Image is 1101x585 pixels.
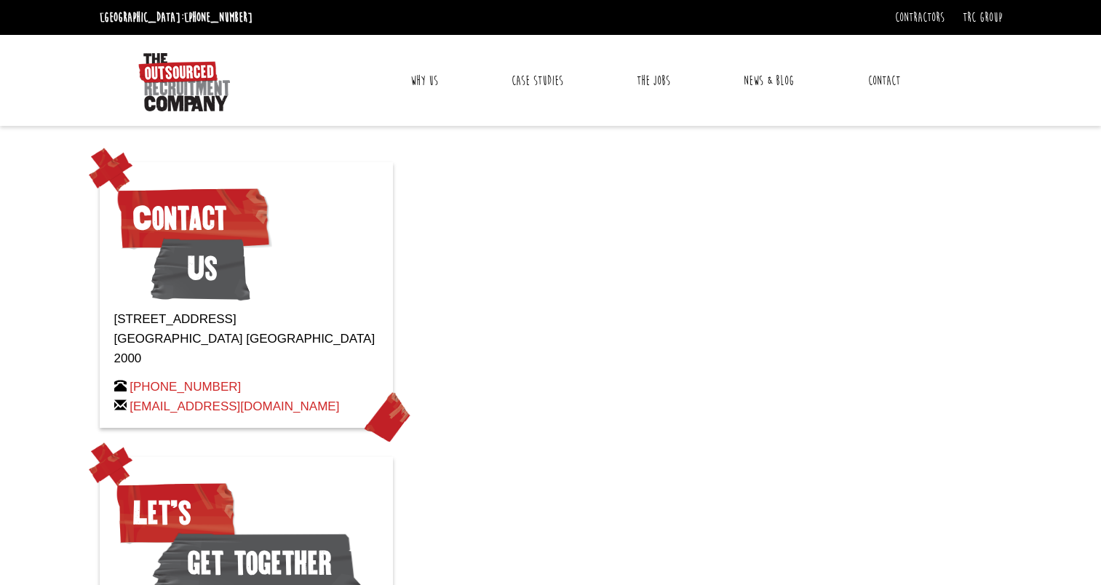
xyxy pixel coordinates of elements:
a: [PHONE_NUMBER] [130,380,241,394]
a: [EMAIL_ADDRESS][DOMAIN_NAME] [130,399,339,413]
a: [PHONE_NUMBER] [184,9,253,25]
a: Contact [857,63,911,99]
a: Contractors [895,9,945,25]
a: Why Us [400,63,449,99]
p: [STREET_ADDRESS] [GEOGRAPHIC_DATA] [GEOGRAPHIC_DATA] 2000 [114,309,378,369]
a: The Jobs [626,63,681,99]
li: [GEOGRAPHIC_DATA]: [96,6,256,29]
a: TRC Group [963,9,1002,25]
span: Us [151,232,250,305]
span: Contact [114,182,272,255]
a: News & Blog [733,63,805,99]
span: Let’s [114,477,237,549]
img: The Outsourced Recruitment Company [138,53,230,111]
a: Case Studies [501,63,574,99]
